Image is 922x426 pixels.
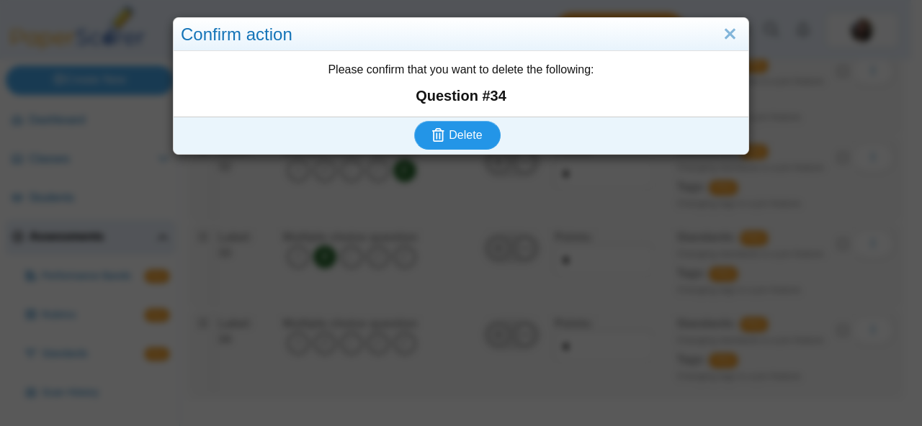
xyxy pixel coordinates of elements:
[449,129,482,141] span: Delete
[174,51,748,116] div: Please confirm that you want to delete the following:
[414,121,501,150] button: Delete
[174,18,748,52] div: Confirm action
[719,22,741,47] a: Close
[181,86,741,106] strong: Question #34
